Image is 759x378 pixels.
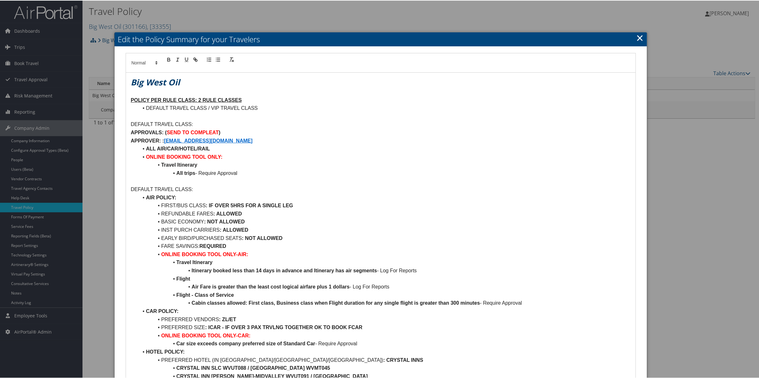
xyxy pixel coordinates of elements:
[146,154,222,159] strong: ONLINE BOOKING TOOL ONLY:
[242,235,282,240] strong: : NOT ALLOWED
[146,145,210,151] strong: ALL AIR/CAR/HOTEL/RAIL
[205,324,363,329] strong: : ICAR - IF OVER 3 PAX TRVLNG TOGETHER OK TO BOOK FCAR
[131,185,631,193] p: DEFAULT TRAVEL CLASS:
[219,316,221,322] strong: :
[220,227,248,232] strong: : ALLOWED
[131,129,164,135] strong: APPROVALS:
[206,202,293,208] strong: : IF OVER 5HRS FOR A SINGLE LEG
[383,357,423,362] strong: : CRYSTAL INNS
[222,316,236,322] strong: ZL/ET
[138,209,631,217] li: REFUNDABLE FARES
[131,76,180,87] em: Big West Oil
[213,210,242,216] strong: : ALLOWED
[176,365,330,370] strong: CRYSTAL INN SLC WVUT088 / [GEOGRAPHIC_DATA] WVMT045
[146,194,176,200] strong: AIR POLICY:
[219,129,220,135] strong: )
[131,97,242,102] u: POLICY PER RULE CLASS: 2 RULE CLASSES
[138,339,631,347] li: - Require Approval
[138,201,631,209] li: FIRST/BUS CLASS
[204,218,245,224] strong: : NOT ALLOWED
[200,243,226,248] strong: REQUIRED
[636,31,643,43] a: Close
[138,217,631,225] li: BASIC ECONOMY
[192,300,480,305] strong: Cabin classes allowed: First class, Business class when Flight duration for any single flight is ...
[161,251,248,256] strong: ONLINE BOOKING TOOL ONLY-AIR:
[176,340,315,346] strong: Car size exceeds company preferred size of Standard Car
[161,162,197,167] strong: Travel Itinerary
[176,275,190,281] strong: Flight
[138,298,631,307] li: - Require Approval
[131,120,631,128] p: DEFAULT TRAVEL CLASS:
[138,282,631,290] li: - Log For Reports
[138,169,631,177] li: - Require Approval
[138,103,631,112] li: DEFAULT TRAVEL CLASS / VIP TRAVEL CLASS
[161,332,251,338] strong: ONLINE BOOKING TOOL ONLY-CAR:
[164,137,253,143] a: [EMAIL_ADDRESS][DOMAIN_NAME]
[167,129,219,135] strong: SEND TO COMPLEAT
[138,315,631,323] li: PREFERRED VENDORS
[146,348,185,354] strong: HOTEL POLICY:
[176,259,213,264] strong: Travel Itinerary
[146,308,179,313] strong: CAR POLICY:
[138,323,631,331] li: PREFERRED SIZE
[138,355,631,364] li: PREFERRED HOTEL (IN [GEOGRAPHIC_DATA]/[GEOGRAPHIC_DATA]/[GEOGRAPHIC_DATA])
[138,225,631,234] li: INST PURCH CARRIERS
[192,267,377,273] strong: Itinerary booked less than 14 days in advance and Itinerary has air segments
[192,283,350,289] strong: Air Fare is greater than the least cost logical airfare plus 1 dollars
[165,129,167,135] strong: (
[176,292,234,297] strong: Flight - Class of Service
[138,242,631,250] li: FARE SAVINGS:
[138,234,631,242] li: EARLY BIRD/PURCHASED SEATS
[138,266,631,274] li: - Log For Reports
[115,32,647,46] h2: Edit the Policy Summary for your Travelers
[176,170,195,175] strong: All trips
[131,137,164,143] strong: APPROVER: :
